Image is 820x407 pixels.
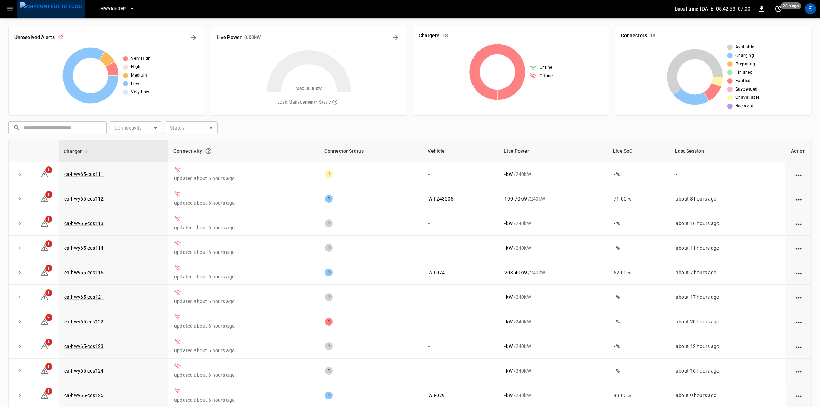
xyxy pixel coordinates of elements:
[504,343,602,350] div: / 240 kW
[429,393,445,398] a: WT-079
[504,343,512,350] p: - kW
[735,61,755,68] span: Preparing
[325,318,333,326] div: 1
[14,341,25,352] button: expand row
[40,269,49,275] a: 1
[14,267,25,278] button: expand row
[670,260,786,285] td: about 7 hours ago
[14,34,55,41] h6: Unresolved Alerts
[40,245,49,250] a: 1
[670,309,786,334] td: about 20 hours ago
[794,294,803,301] div: action cell options
[45,314,52,321] span: 2
[423,359,499,383] td: -
[64,343,104,349] a: ca-hwy65-ccs123
[64,393,104,398] a: ca-hwy65-ccs125
[794,343,803,350] div: action cell options
[504,294,602,301] div: / 240 kW
[423,309,499,334] td: -
[650,32,655,40] h6: 18
[325,195,333,203] div: 1
[64,270,104,275] a: ca-hwy65-ccs115
[608,359,670,383] td: - %
[504,318,602,325] div: / 240 kW
[64,221,104,226] a: ca-hwy65-ccs113
[319,140,423,162] th: Connector Status
[64,319,104,324] a: ca-hwy65-ccs122
[423,334,499,359] td: -
[504,367,512,374] p: - kW
[244,34,261,41] h6: 0.00 kW
[735,69,753,76] span: Finished
[504,244,512,251] p: - kW
[504,269,527,276] p: 203.40 kW
[773,3,784,14] button: set refresh interval
[735,52,754,59] span: Charging
[794,392,803,399] div: action cell options
[608,186,670,211] td: 71.00 %
[504,392,602,399] div: / 240 kW
[174,347,314,354] p: updated about 6 hours ago
[499,140,608,162] th: Live Power
[419,32,439,40] h6: Chargers
[442,32,448,40] h6: 18
[504,220,602,227] div: / 240 kW
[14,218,25,229] button: expand row
[14,366,25,376] button: expand row
[540,64,552,71] span: Online
[174,298,314,305] p: updated about 6 hours ago
[735,86,758,93] span: Suspended
[670,162,786,186] td: -
[174,199,314,206] p: updated about 6 hours ago
[14,292,25,302] button: expand row
[40,368,49,373] a: 1
[14,169,25,179] button: expand row
[45,240,52,247] span: 1
[174,249,314,256] p: updated about 6 hours ago
[794,367,803,374] div: action cell options
[504,195,602,202] div: / 240 kW
[504,244,602,251] div: / 240 kW
[735,94,759,101] span: Unavailable
[14,243,25,253] button: expand row
[217,34,242,41] h6: Live Power
[735,44,754,51] span: Available
[540,73,553,80] span: Offline
[64,245,104,251] a: ca-hwy65-ccs114
[786,140,811,162] th: Action
[174,175,314,182] p: updated about 6 hours ago
[98,2,138,16] button: HWY65-DER
[325,293,333,301] div: 1
[325,392,333,399] div: 1
[608,309,670,334] td: - %
[45,265,52,272] span: 1
[504,195,527,202] p: 190.70 kW
[429,270,445,275] a: WT-074
[14,316,25,327] button: expand row
[621,32,647,40] h6: Connectors
[675,5,699,12] p: Local time
[40,392,49,398] a: 1
[64,196,104,202] a: ca-hwy65-ccs112
[794,244,803,251] div: action cell options
[700,5,750,12] p: [DATE] 05:42:53 -07:00
[423,236,499,260] td: -
[329,97,340,109] button: The system is using AmpEdge-configured limits for static load managment. Depending on your config...
[174,396,314,403] p: updated about 6 hours ago
[504,171,602,178] div: / 240 kW
[64,171,104,177] a: ca-hwy65-ccs111
[504,171,512,178] p: - kW
[608,285,670,309] td: - %
[174,322,314,329] p: updated about 6 hours ago
[794,269,803,276] div: action cell options
[670,186,786,211] td: about 8 hours ago
[325,170,333,178] div: 1
[100,5,126,13] span: HWY65-DER
[670,334,786,359] td: about 12 hours ago
[794,220,803,227] div: action cell options
[14,193,25,204] button: expand row
[40,220,49,226] a: 1
[45,216,52,223] span: 1
[325,244,333,252] div: 1
[45,363,52,370] span: 1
